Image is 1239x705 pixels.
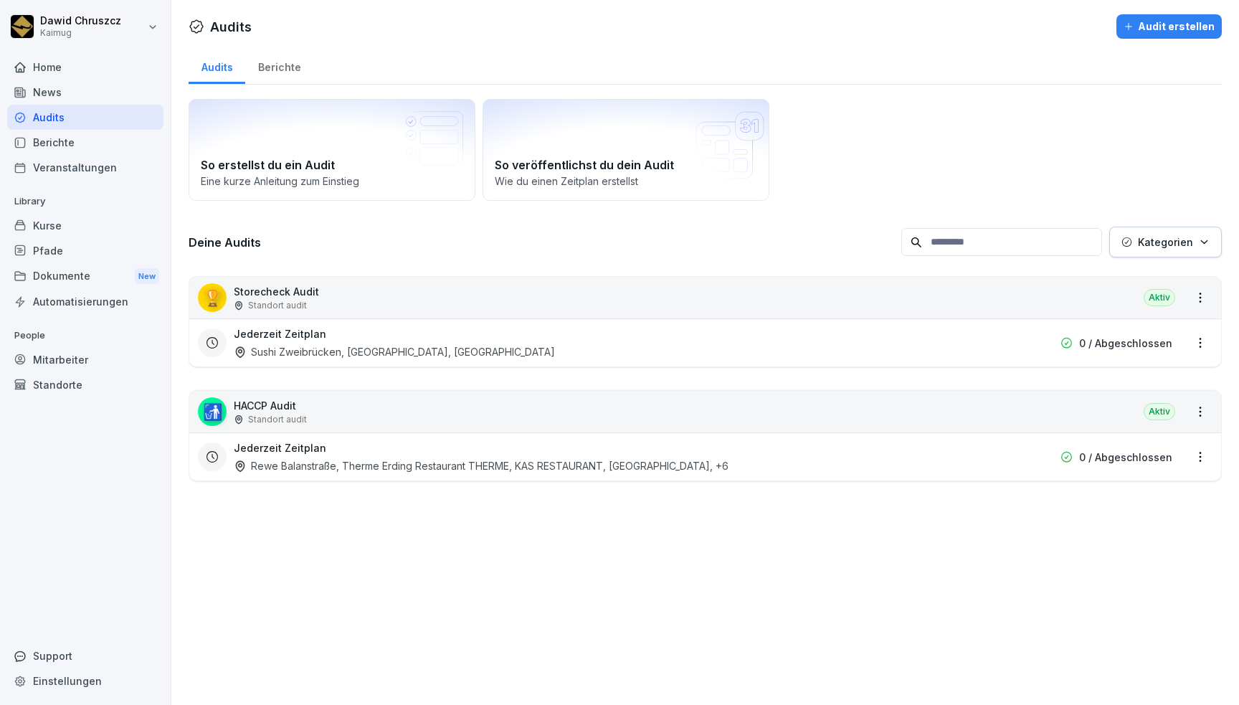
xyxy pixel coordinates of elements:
h3: Deine Audits [189,235,894,250]
p: Library [7,190,163,213]
div: Dokumente [7,263,163,290]
a: Berichte [7,130,163,155]
a: Berichte [245,47,313,84]
div: 🏆 [198,283,227,312]
p: Kaimug [40,28,121,38]
a: Audits [7,105,163,130]
div: New [135,268,159,285]
p: People [7,324,163,347]
a: Automatisierungen [7,289,163,314]
a: So erstellst du ein AuditEine kurze Anleitung zum Einstieg [189,99,475,201]
a: Home [7,55,163,80]
a: Pfade [7,238,163,263]
a: DokumenteNew [7,263,163,290]
p: Kategorien [1138,235,1193,250]
a: Veranstaltungen [7,155,163,180]
p: Standort audit [248,413,307,426]
h3: Jederzeit Zeitplan [234,326,326,341]
div: Aktiv [1144,289,1175,306]
div: Sushi Zweibrücken, [GEOGRAPHIC_DATA], [GEOGRAPHIC_DATA] [234,344,555,359]
a: So veröffentlichst du dein AuditWie du einen Zeitplan erstellst [483,99,769,201]
a: Audits [189,47,245,84]
h1: Audits [210,17,252,37]
h2: So erstellst du ein Audit [201,156,463,174]
div: Support [7,643,163,668]
button: Kategorien [1109,227,1222,257]
p: Wie du einen Zeitplan erstellst [495,174,757,189]
p: Eine kurze Anleitung zum Einstieg [201,174,463,189]
p: 0 / Abgeschlossen [1079,450,1172,465]
div: 🚮 [198,397,227,426]
div: Aktiv [1144,403,1175,420]
p: HACCP Audit [234,398,307,413]
h3: Jederzeit Zeitplan [234,440,326,455]
a: Mitarbeiter [7,347,163,372]
div: Rewe Balanstraße, Therme Erding Restaurant THERME, KAS RESTAURANT, [GEOGRAPHIC_DATA] , +6 [234,458,728,473]
h2: So veröffentlichst du dein Audit [495,156,757,174]
button: Audit erstellen [1116,14,1222,39]
div: Audit erstellen [1124,19,1215,34]
p: Dawid Chruszcz [40,15,121,27]
a: News [7,80,163,105]
a: Kurse [7,213,163,238]
p: 0 / Abgeschlossen [1079,336,1172,351]
p: Standort audit [248,299,307,312]
p: Storecheck Audit [234,284,319,299]
a: Standorte [7,372,163,397]
a: Einstellungen [7,668,163,694]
